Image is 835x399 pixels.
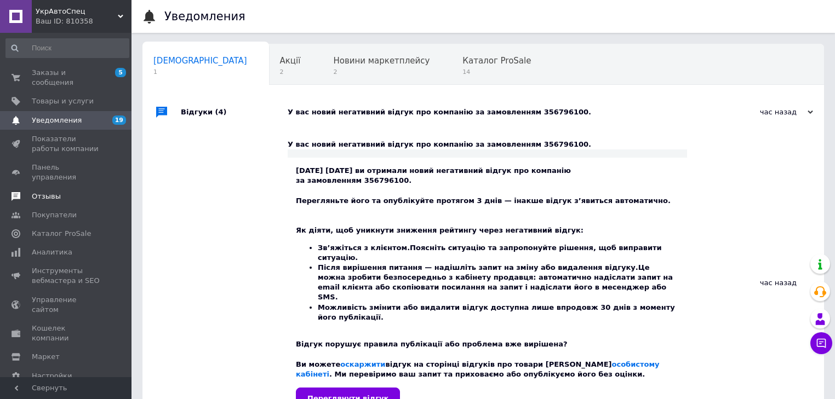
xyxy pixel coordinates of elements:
[32,371,72,381] span: Настройки
[36,16,131,26] div: Ваш ID: 810358
[296,196,671,205] b: Перегляньте його та опублікуйте протягом 3 днів — інакше відгук з’явиться автоматично.
[318,263,638,271] b: Після вирішення питання — надішліть запит на зміну або видалення відгуку.
[318,244,410,252] b: Зв’яжіться з клієнтом.
[333,56,430,66] span: Новини маркетплейсу
[181,96,288,129] div: Відгуки
[32,68,101,88] span: Заказы и сообщения
[288,140,687,149] div: У вас новий негативний відгук про компанію за замовленням 356796100.
[32,163,101,182] span: Панель управления
[32,352,60,362] span: Маркет
[32,192,61,201] span: Отзывы
[288,107,704,117] div: У вас новий негативний відгук про компанію за замовленням 356796100.
[462,56,531,66] span: Каталог ProSale
[704,107,813,117] div: час назад
[280,56,301,66] span: Акції
[32,323,101,343] span: Кошелек компании
[32,134,101,154] span: Показатели работы компании
[5,38,129,58] input: Поиск
[296,216,679,379] div: Як діяти, щоб уникнути зниження рейтингу через негативний відгук: Відгук порушує правила публікац...
[810,332,832,354] button: Чат с покупателем
[32,96,94,106] span: Товары и услуги
[115,68,126,77] span: 5
[153,56,247,66] span: [DEMOGRAPHIC_DATA]
[340,360,385,368] a: оскаржити
[32,266,101,286] span: Инструменты вебмастера и SEO
[318,303,679,322] li: Можливість змінити або видалити відгук доступна лише впродовж 30 днів з моменту його публікації.
[164,10,245,23] h1: Уведомления
[153,68,247,76] span: 1
[32,247,72,257] span: Аналитика
[462,68,531,76] span: 14
[32,295,101,315] span: Управление сайтом
[32,229,91,239] span: Каталог ProSale
[318,263,679,303] li: Це можна зробити безпосередньо з кабінету продавця: автоматично надіслати запит на email клієнта ...
[215,108,227,116] span: (4)
[32,115,82,125] span: Уведомления
[296,360,660,378] a: особистому кабінеті
[318,243,679,263] li: Поясніть ситуацію та запропонуйте рішення, щоб виправити ситуацію.
[280,68,301,76] span: 2
[112,115,126,125] span: 19
[32,210,77,220] span: Покупатели
[333,68,430,76] span: 2
[36,7,118,16] span: УкрАвтоСпец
